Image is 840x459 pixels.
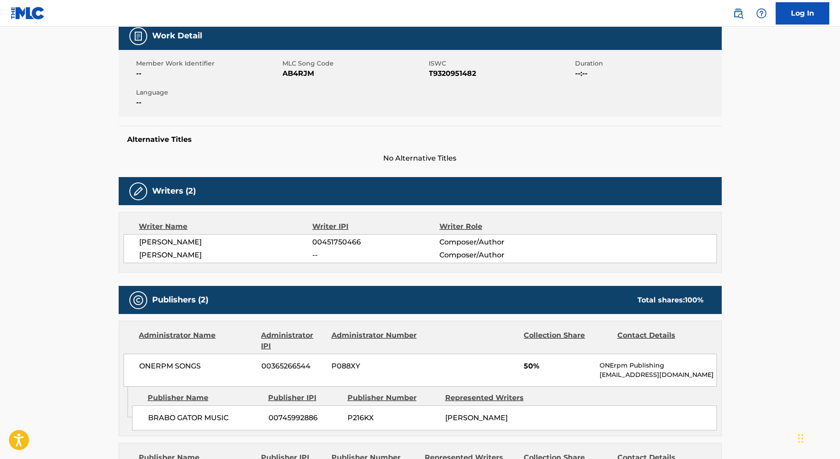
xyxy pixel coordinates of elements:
[137,68,281,79] span: --
[312,237,439,248] span: 00451750466
[261,330,325,351] div: Administrator IPI
[638,295,704,306] div: Total shares:
[445,414,508,422] span: [PERSON_NAME]
[137,59,281,68] span: Member Work Identifier
[600,361,716,370] p: ONErpm Publishing
[137,97,281,108] span: --
[268,393,341,403] div: Publisher IPI
[269,413,341,423] span: 00745992886
[524,330,610,351] div: Collection Share
[331,330,418,351] div: Administrator Number
[148,393,261,403] div: Publisher Name
[524,361,593,372] span: 50%
[685,296,704,304] span: 100 %
[133,186,144,197] img: Writers
[575,59,720,68] span: Duration
[348,393,439,403] div: Publisher Number
[133,295,144,306] img: Publishers
[153,295,209,305] h5: Publishers (2)
[312,221,439,232] div: Writer IPI
[429,68,573,79] span: T9320951482
[445,393,536,403] div: Represented Writers
[140,237,313,248] span: [PERSON_NAME]
[140,361,255,372] span: ONERPM SONGS
[148,413,262,423] span: BRABO GATOR MUSIC
[139,330,255,351] div: Administrator Name
[729,4,747,22] a: Public Search
[439,250,555,261] span: Composer/Author
[283,59,427,68] span: MLC Song Code
[776,2,829,25] a: Log In
[128,135,713,144] h5: Alternative Titles
[439,237,555,248] span: Composer/Author
[439,221,555,232] div: Writer Role
[261,361,325,372] span: 00365266544
[429,59,573,68] span: ISWC
[617,330,704,351] div: Contact Details
[756,8,767,19] img: help
[153,186,196,196] h5: Writers (2)
[798,425,803,452] div: Drag
[753,4,770,22] div: Help
[119,153,722,164] span: No Alternative Titles
[137,88,281,97] span: Language
[140,250,313,261] span: [PERSON_NAME]
[283,68,427,79] span: AB4RJM
[575,68,720,79] span: --:--
[600,370,716,380] p: [EMAIL_ADDRESS][DOMAIN_NAME]
[153,31,203,41] h5: Work Detail
[312,250,439,261] span: --
[733,8,744,19] img: search
[331,361,418,372] span: P088XY
[795,416,840,459] iframe: Chat Widget
[133,31,144,41] img: Work Detail
[139,221,313,232] div: Writer Name
[348,413,439,423] span: P216KX
[11,7,45,20] img: MLC Logo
